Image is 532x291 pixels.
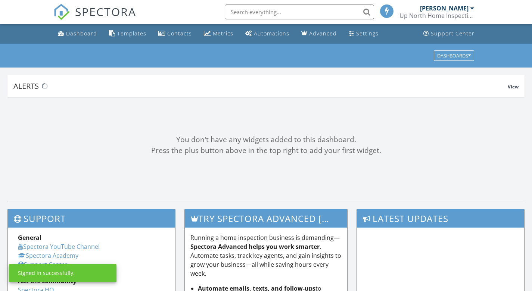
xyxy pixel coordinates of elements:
[420,4,469,12] div: [PERSON_NAME]
[254,30,289,37] div: Automations
[346,27,382,41] a: Settings
[18,251,78,260] a: Spectora Academy
[242,27,292,41] a: Automations (Basic)
[7,145,525,156] div: Press the plus button above in the top right to add your first widget.
[106,27,149,41] a: Templates
[357,209,524,228] h3: Latest Updates
[155,27,195,41] a: Contacts
[185,209,348,228] h3: Try spectora advanced [DATE]
[117,30,146,37] div: Templates
[356,30,379,37] div: Settings
[53,4,70,20] img: The Best Home Inspection Software - Spectora
[55,27,100,41] a: Dashboard
[434,50,474,61] button: Dashboards
[437,53,471,58] div: Dashboards
[7,134,525,145] div: You don't have any widgets added to this dashboard.
[190,242,320,251] strong: Spectora Advanced helps you work smarter
[420,27,477,41] a: Support Center
[8,209,175,228] h3: Support
[190,233,342,278] p: Running a home inspection business is demanding— . Automate tasks, track key agents, and gain ins...
[18,260,68,269] a: Support Center
[201,27,236,41] a: Metrics
[75,4,136,19] span: SPECTORA
[18,242,100,251] a: Spectora YouTube Channel
[13,81,508,91] div: Alerts
[213,30,233,37] div: Metrics
[431,30,475,37] div: Support Center
[225,4,374,19] input: Search everything...
[309,30,337,37] div: Advanced
[66,30,97,37] div: Dashboard
[298,27,340,41] a: Advanced
[167,30,192,37] div: Contacts
[508,84,519,90] span: View
[18,234,41,242] strong: General
[53,10,136,26] a: SPECTORA
[399,12,474,19] div: Up North Home Inspection Services LLC
[18,269,75,277] div: Signed in successfully.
